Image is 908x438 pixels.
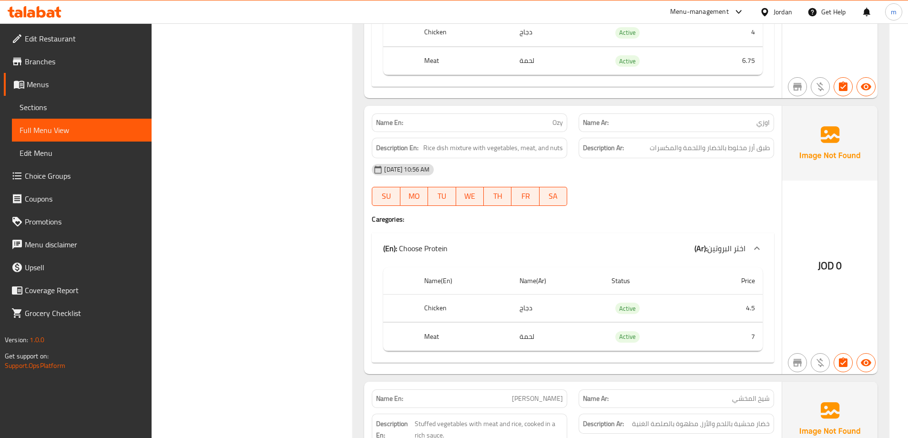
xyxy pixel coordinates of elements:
span: شيخ المخشي [732,394,770,404]
strong: Description En: [376,142,418,154]
div: Active [615,27,640,39]
button: WE [456,187,484,206]
a: Menu disclaimer [4,233,152,256]
span: Active [615,56,640,67]
th: Chicken [417,294,511,322]
span: [PERSON_NAME] [512,394,563,404]
span: Menus [27,79,144,90]
button: Purchased item [811,353,830,372]
div: Active [615,331,640,343]
span: Full Menu View [20,124,144,136]
span: Rice dish mixture with vegetables, meat, and nuts [423,142,563,154]
span: Edit Menu [20,147,144,159]
img: Ae5nvW7+0k+MAAAAAElFTkSuQmCC [782,106,877,180]
span: Coverage Report [25,285,144,296]
button: MO [400,187,428,206]
th: Name(Ar) [512,267,604,295]
span: MO [404,189,424,203]
a: Upsell [4,256,152,279]
th: Meat [417,47,511,75]
a: Support.OpsPlatform [5,359,65,372]
button: Not branch specific item [788,353,807,372]
button: FR [511,187,539,206]
td: دجاج [512,19,604,47]
th: Status [604,267,699,295]
button: Has choices [834,353,853,372]
button: TH [484,187,511,206]
strong: Name Ar: [583,118,609,128]
a: Menus [4,73,152,96]
span: Menu disclaimer [25,239,144,250]
span: Branches [25,56,144,67]
span: Version: [5,334,28,346]
strong: Name Ar: [583,394,609,404]
span: Coupons [25,193,144,204]
span: Edit Restaurant [25,33,144,44]
td: 4 [699,19,763,47]
strong: Description Ar: [583,142,624,154]
a: Edit Restaurant [4,27,152,50]
td: 7 [699,323,763,351]
span: خضار محشية باللحم والأرز، مطهوة بالصلصة الغنية [632,418,770,430]
span: JOD [818,256,834,275]
span: Promotions [25,216,144,227]
span: Active [615,27,640,38]
button: SU [372,187,400,206]
button: Not branch specific item [788,77,807,96]
span: Grocery Checklist [25,307,144,319]
span: Ozy [552,118,563,128]
a: Edit Menu [12,142,152,164]
a: Coupons [4,187,152,210]
strong: Description Ar: [583,418,624,430]
a: Branches [4,50,152,73]
div: Menu-management [670,6,729,18]
a: Promotions [4,210,152,233]
button: SA [540,187,567,206]
b: (Ar): [694,241,707,255]
span: FR [515,189,535,203]
th: Price [699,267,763,295]
td: دجاج [512,294,604,322]
span: TU [432,189,452,203]
a: Sections [12,96,152,119]
span: [DATE] 10:56 AM [380,165,433,174]
h4: Caregories: [372,214,774,224]
span: Get support on: [5,350,49,362]
a: Coverage Report [4,279,152,302]
span: Active [615,303,640,314]
span: 0 [836,256,842,275]
span: اوزي [756,118,770,128]
th: Name(En) [417,267,511,295]
b: (En): [383,241,397,255]
span: SU [376,189,396,203]
span: Choice Groups [25,170,144,182]
button: Available [857,77,876,96]
span: SA [543,189,563,203]
div: Active [615,55,640,67]
span: m [891,7,897,17]
a: Full Menu View [12,119,152,142]
span: Sections [20,102,144,113]
span: Active [615,331,640,342]
a: Choice Groups [4,164,152,187]
button: Has choices [834,77,853,96]
td: لحمة [512,47,604,75]
p: Choose Protein [383,243,448,254]
a: Grocery Checklist [4,302,152,325]
span: WE [460,189,480,203]
button: Available [857,353,876,372]
span: Upsell [25,262,144,273]
td: 4.5 [699,294,763,322]
div: Jordan [774,7,792,17]
span: اختر البروتين [707,241,745,255]
th: Meat [417,323,511,351]
th: Chicken [417,19,511,47]
span: 1.0.0 [30,334,44,346]
strong: Name En: [376,394,403,404]
table: choices table [383,267,763,351]
td: لحمة [512,323,604,351]
span: طبق أرز مخلوط بالخضار واللحمة والمكسرات [650,142,770,154]
td: 6.75 [699,47,763,75]
strong: Name En: [376,118,403,128]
